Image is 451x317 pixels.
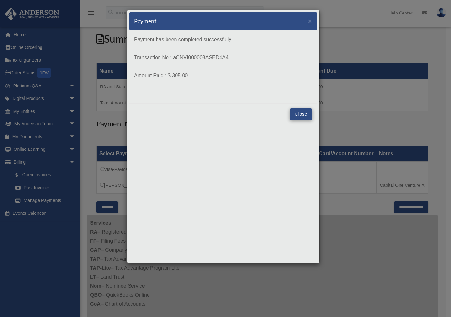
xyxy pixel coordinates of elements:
[134,35,312,44] p: Payment has been completed successfully.
[134,53,312,62] p: Transaction No : aCNVI000003ASED4A4
[290,108,312,120] button: Close
[308,17,312,24] button: Close
[308,17,312,24] span: ×
[134,17,157,25] h5: Payment
[134,71,312,80] p: Amount Paid : $ 305.00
